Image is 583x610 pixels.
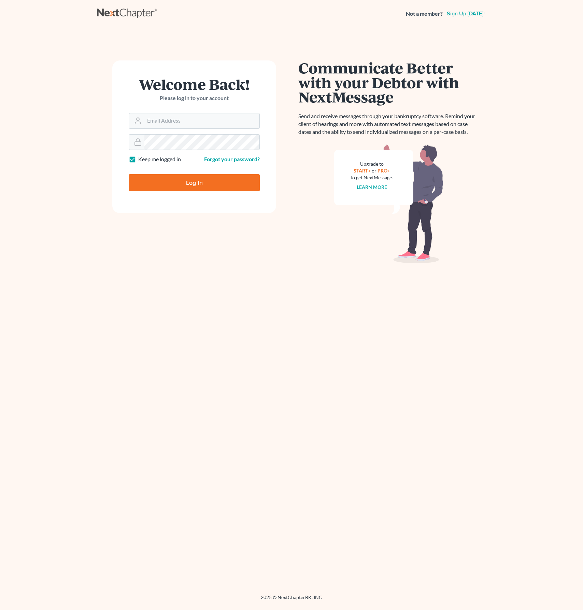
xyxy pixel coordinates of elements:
p: Send and receive messages through your bankruptcy software. Remind your client of hearings and mo... [298,112,479,136]
label: Keep me logged in [138,155,181,163]
input: Log In [129,174,260,191]
h1: Welcome Back! [129,77,260,92]
a: Sign up [DATE]! [445,11,486,16]
h1: Communicate Better with your Debtor with NextMessage [298,60,479,104]
a: PRO+ [378,168,390,174]
strong: Not a member? [406,10,443,18]
div: to get NextMessage. [351,174,393,181]
a: START+ [354,168,371,174]
img: nextmessage_bg-59042aed3d76b12b5cd301f8e5b87938c9018125f34e5fa2b7a6b67550977c72.svg [334,144,443,264]
a: Learn more [357,184,387,190]
a: Forgot your password? [204,156,260,162]
input: Email Address [144,113,259,128]
div: Upgrade to [351,161,393,167]
div: 2025 © NextChapterBK, INC [97,594,486,606]
p: Please log in to your account [129,94,260,102]
span: or [372,168,376,174]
